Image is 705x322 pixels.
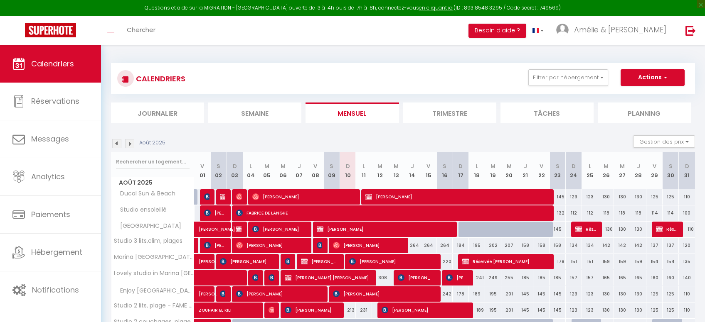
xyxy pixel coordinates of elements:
div: 185 [533,270,550,285]
div: 112 [582,205,598,221]
button: Besoin d'aide ? [468,24,526,38]
div: 123 [582,189,598,205]
abbr: S [669,162,673,170]
div: 130 [614,286,630,302]
th: 29 [646,152,663,189]
th: 20 [501,152,518,189]
th: 12 [372,152,388,189]
span: Calendriers [31,59,74,69]
span: [PERSON_NAME] [317,237,322,253]
div: 125 [663,189,679,205]
abbr: S [556,162,560,170]
abbr: L [362,162,365,170]
span: [PERSON_NAME] [333,237,403,253]
div: 145 [533,286,550,302]
span: [GEOGRAPHIC_DATA] [113,222,183,231]
div: 231 [356,302,372,318]
li: Semaine [208,102,301,123]
div: 130 [614,222,630,237]
div: 130 [630,189,646,205]
div: 110 [679,286,695,302]
div: 125 [646,189,663,205]
th: 31 [679,152,695,189]
abbr: M [620,162,625,170]
span: Août 2025 [111,177,194,189]
span: [PERSON_NAME] [199,249,218,265]
span: [PERSON_NAME] [349,254,436,269]
th: 26 [598,152,614,189]
li: Planning [598,102,691,123]
span: Réservée [PERSON_NAME] [462,254,549,269]
span: [PERSON_NAME] [252,221,306,237]
div: 123 [582,302,598,318]
a: [PERSON_NAME] [195,222,211,237]
span: [PERSON_NAME] [269,302,274,318]
div: 137 [663,238,679,253]
abbr: J [637,162,640,170]
span: Lovely studio in Marina [GEOGRAPHIC_DATA]- Baronnet❤️ [113,270,196,276]
div: 201 [501,302,518,318]
div: 242 [436,286,453,302]
span: Marina [GEOGRAPHIC_DATA] - VENUS [113,254,196,260]
img: ... [556,24,569,36]
span: [PERSON_NAME] [252,270,258,285]
img: Super Booking [25,23,76,37]
th: 24 [566,152,582,189]
div: 264 [404,238,420,253]
span: Enjoy [GEOGRAPHIC_DATA] [113,286,196,295]
span: ZOUHAIR EL KILI [199,298,275,314]
span: [PERSON_NAME] [220,189,225,205]
div: 120 [679,238,695,253]
div: 118 [614,205,630,221]
div: 125 [663,302,679,318]
span: Paiements [31,209,70,220]
div: 178 [453,286,469,302]
div: 130 [630,286,646,302]
span: Studio 3 lits,clim, plages [113,238,182,244]
button: Filtrer par hébergement [528,69,608,86]
span: [PERSON_NAME] [269,270,274,285]
th: 11 [356,152,372,189]
h3: CALENDRIERS [134,69,185,88]
div: 178 [550,254,566,269]
th: 03 [227,152,243,189]
div: 130 [630,302,646,318]
span: [PERSON_NAME] [236,286,323,302]
span: Notifications [32,285,79,295]
div: 130 [630,222,646,237]
span: Ducal Sun & Beach [113,189,177,198]
th: 02 [210,152,227,189]
div: 125 [646,302,663,318]
span: [PERSON_NAME] [333,286,436,302]
div: 125 [646,286,663,302]
div: 142 [630,238,646,253]
th: 16 [436,152,453,189]
div: 213 [340,302,356,318]
div: 132 [550,205,566,221]
abbr: D [233,162,237,170]
span: [PERSON_NAME] [PERSON_NAME] [285,270,371,285]
th: 07 [291,152,308,189]
div: 130 [614,189,630,205]
div: 118 [630,205,646,221]
div: 157 [582,270,598,285]
div: 154 [646,254,663,269]
abbr: L [249,162,252,170]
div: 195 [469,238,485,253]
span: Réservée Véronique [656,221,678,237]
abbr: S [330,162,333,170]
a: ZOUHAIR EL KILI [195,302,211,318]
th: 27 [614,152,630,189]
div: 145 [550,222,566,237]
div: 130 [598,189,614,205]
span: [PERSON_NAME] [252,189,355,205]
abbr: J [298,162,301,170]
li: Mensuel [306,102,399,123]
li: Journalier [111,102,204,123]
div: 201 [501,286,518,302]
div: 125 [663,286,679,302]
th: 10 [340,152,356,189]
div: 185 [550,270,566,285]
span: [PERSON_NAME] [446,270,468,285]
th: 13 [388,152,404,189]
